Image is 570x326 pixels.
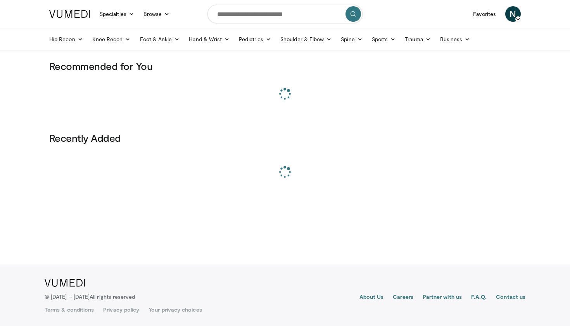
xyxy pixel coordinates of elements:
a: Careers [393,293,413,302]
a: Trauma [400,31,435,47]
a: Partner with us [423,293,462,302]
a: Favorites [468,6,501,22]
a: F.A.Q. [471,293,487,302]
p: © [DATE] – [DATE] [45,293,135,301]
a: Contact us [496,293,525,302]
a: About Us [359,293,384,302]
a: Business [435,31,475,47]
input: Search topics, interventions [207,5,363,23]
a: Sports [367,31,401,47]
img: VuMedi Logo [49,10,90,18]
span: All rights reserved [90,293,135,300]
img: VuMedi Logo [45,279,85,287]
h3: Recommended for You [49,60,521,72]
a: Pediatrics [234,31,276,47]
a: Knee Recon [88,31,135,47]
a: Shoulder & Elbow [276,31,336,47]
a: Spine [336,31,367,47]
a: Your privacy choices [149,306,202,314]
a: Foot & Ankle [135,31,185,47]
a: Hip Recon [45,31,88,47]
a: N [505,6,521,22]
a: Privacy policy [103,306,139,314]
h3: Recently Added [49,132,521,144]
a: Specialties [95,6,139,22]
a: Terms & conditions [45,306,94,314]
a: Hand & Wrist [184,31,234,47]
a: Browse [139,6,174,22]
